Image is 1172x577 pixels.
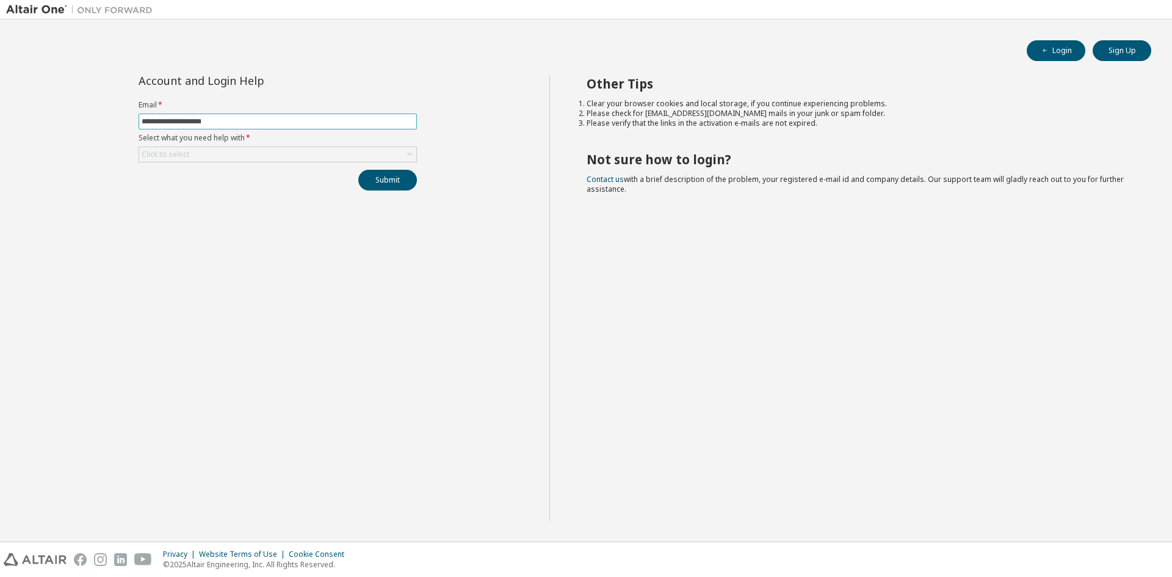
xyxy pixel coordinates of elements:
span: with a brief description of the problem, your registered e-mail id and company details. Our suppo... [587,174,1124,194]
h2: Not sure how to login? [587,151,1130,167]
div: Website Terms of Use [199,550,289,559]
img: Altair One [6,4,159,16]
button: Sign Up [1093,40,1151,61]
h2: Other Tips [587,76,1130,92]
li: Clear your browser cookies and local storage, if you continue experiencing problems. [587,99,1130,109]
img: youtube.svg [134,553,152,566]
div: Click to select [142,150,189,159]
img: instagram.svg [94,553,107,566]
div: Account and Login Help [139,76,361,85]
img: altair_logo.svg [4,553,67,566]
div: Cookie Consent [289,550,352,559]
button: Login [1027,40,1085,61]
div: Privacy [163,550,199,559]
button: Submit [358,170,417,191]
div: Click to select [139,147,416,162]
li: Please verify that the links in the activation e-mails are not expired. [587,118,1130,128]
li: Please check for [EMAIL_ADDRESS][DOMAIN_NAME] mails in your junk or spam folder. [587,109,1130,118]
p: © 2025 Altair Engineering, Inc. All Rights Reserved. [163,559,352,570]
img: facebook.svg [74,553,87,566]
label: Select what you need help with [139,133,417,143]
a: Contact us [587,174,624,184]
img: linkedin.svg [114,553,127,566]
label: Email [139,100,417,110]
